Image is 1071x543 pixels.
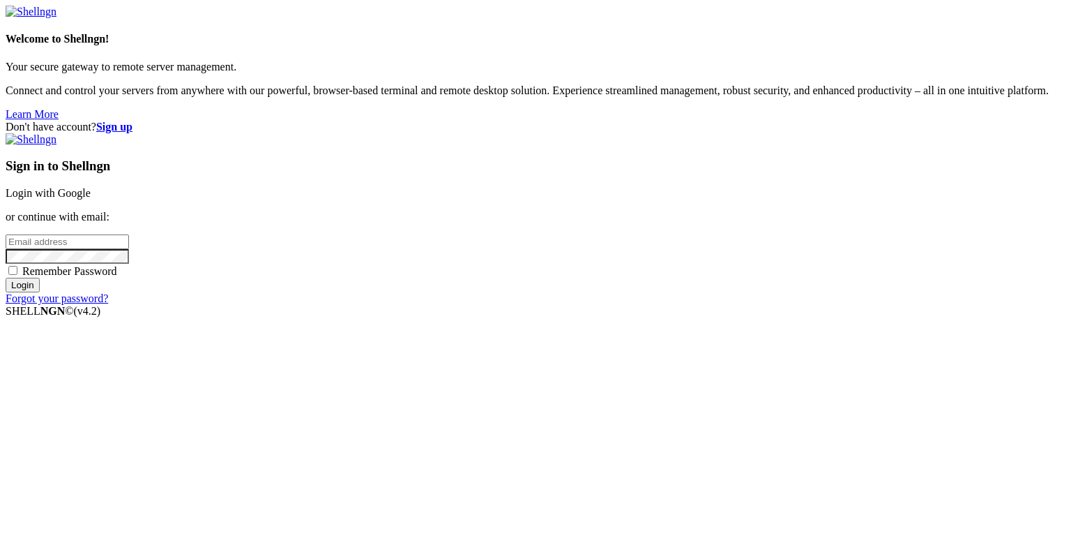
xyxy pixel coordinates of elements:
span: SHELL © [6,305,100,317]
img: Shellngn [6,133,56,146]
h3: Sign in to Shellngn [6,158,1065,174]
input: Login [6,278,40,292]
div: Don't have account? [6,121,1065,133]
a: Learn More [6,108,59,120]
p: or continue with email: [6,211,1065,223]
p: Connect and control your servers from anywhere with our powerful, browser-based terminal and remo... [6,84,1065,97]
h4: Welcome to Shellngn! [6,33,1065,45]
a: Sign up [96,121,132,133]
a: Login with Google [6,187,91,199]
span: 4.2.0 [74,305,101,317]
a: Forgot your password? [6,292,108,304]
span: Remember Password [22,265,117,277]
input: Remember Password [8,266,17,275]
b: NGN [40,305,66,317]
p: Your secure gateway to remote server management. [6,61,1065,73]
input: Email address [6,235,129,249]
img: Shellngn [6,6,56,18]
